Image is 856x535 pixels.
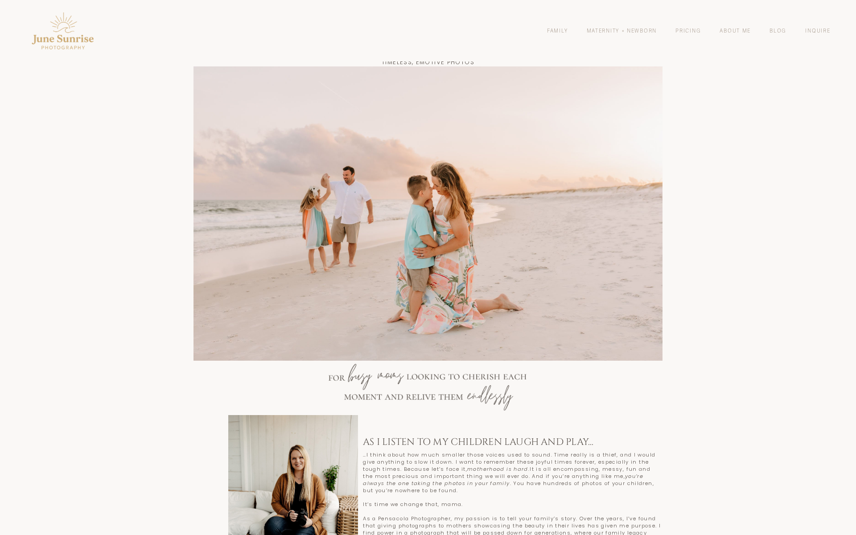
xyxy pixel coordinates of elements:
a: About Me [720,27,751,35]
img: Pensacola Photographer - June Sunrise Photography [26,8,101,53]
a: Inquire [805,27,830,35]
code: As I listen to my children laugh and play... [363,436,593,449]
a: Family [547,27,568,35]
a: Pricing [675,27,701,35]
a: Blog [770,27,786,35]
em: motherhood is hard. [467,465,530,473]
a: Maternity + Newborn [587,27,657,35]
em: you’re always the one taking the photos in your family [363,473,645,487]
